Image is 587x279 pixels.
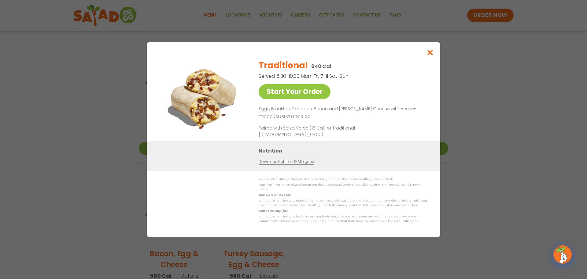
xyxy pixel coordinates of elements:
[420,42,440,63] button: Close modal
[259,193,290,197] strong: Gluten Friendly (GF)
[259,72,396,80] p: Served 6:30-10:30 Mon-Fri, 7-11 Sat-Sun
[259,183,428,192] p: Nutrition information is based on our standard recipes and portion sizes. Click Nutrition & Aller...
[259,214,428,224] p: While our menu includes foods that are made without dairy, our restaurants are not dairy free. We...
[259,147,431,154] h3: Nutrition
[259,125,372,138] p: Paired with Salsa Verde (15 Cal) or Traditional [DEMOGRAPHIC_DATA] (10 Cal)
[259,177,428,182] p: We are not an allergen free facility and cannot guarantee the absence of allergens in our foods.
[161,55,246,141] img: Featured product photo for Traditional
[554,246,571,263] img: wpChatIcon
[259,105,426,120] p: Eggs, Breakfast Potatoes, Bacon and [PERSON_NAME] Cheese with House-made Salsa on the side
[259,159,314,164] a: Download Nutrition & Allergens
[311,62,331,70] p: 640 Cal
[259,84,330,99] a: Start Your Order
[259,198,428,208] p: While our menu includes ingredients that are made without gluten, our restaurants are not gluten ...
[259,209,287,213] strong: Dairy Friendly (DF)
[259,59,308,72] h2: Traditional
